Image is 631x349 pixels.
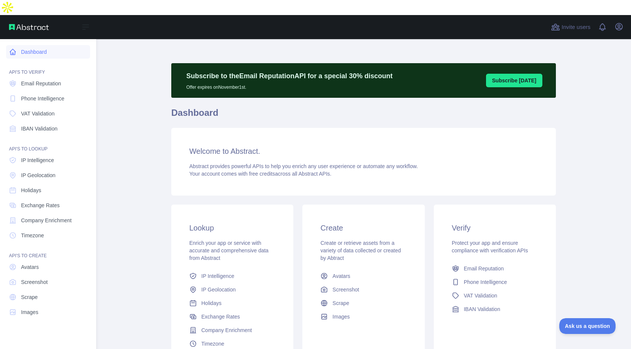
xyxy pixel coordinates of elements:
[201,326,252,334] span: Company Enrichment
[186,283,278,296] a: IP Geolocation
[186,81,392,90] p: Offer expires on November 1st.
[6,107,90,120] a: VAT Validation
[186,71,392,81] p: Subscribe to the Email Reputation API for a special 30 % discount
[171,107,556,125] h1: Dashboard
[9,24,49,30] img: Abstract API
[186,323,278,337] a: Company Enrichment
[332,286,359,293] span: Screenshot
[6,137,90,152] div: API'S TO LOOKUP
[21,263,39,271] span: Avatars
[317,269,409,283] a: Avatars
[6,214,90,227] a: Company Enrichment
[21,95,64,102] span: Phone Intelligence
[201,313,240,320] span: Exchange Rates
[189,163,418,169] span: Abstract provides powerful APIs to help you enrich any user experience or automate any workflow.
[21,187,41,194] span: Holidays
[486,74,542,87] button: Subscribe [DATE]
[186,296,278,310] a: Holidays
[186,310,278,323] a: Exchange Rates
[464,305,500,313] span: IBAN Validation
[449,289,541,302] a: VAT Validation
[21,232,44,239] span: Timezone
[249,171,275,177] span: free credits
[6,77,90,90] a: Email Reputation
[6,229,90,242] a: Timezone
[6,305,90,319] a: Images
[317,283,409,296] a: Screenshot
[449,262,541,275] a: Email Reputation
[6,122,90,135] a: IBAN Validation
[320,240,401,261] span: Create or retrieve assets from a variety of data collected or created by Abtract
[201,286,236,293] span: IP Geolocation
[201,272,234,280] span: IP Intelligence
[6,244,90,259] div: API'S TO CREATE
[464,278,507,286] span: Phone Intelligence
[317,296,409,310] a: Scrape
[189,240,269,261] span: Enrich your app or service with accurate and comprehensive data from Abstract
[6,275,90,289] a: Screenshot
[332,299,349,307] span: Scrape
[21,202,60,209] span: Exchange Rates
[189,223,275,233] h3: Lookup
[562,23,590,32] span: Invite users
[6,184,90,197] a: Holidays
[21,171,56,179] span: IP Geolocation
[6,60,90,75] div: API'S TO VERIFY
[452,223,538,233] h3: Verify
[21,125,57,132] span: IBAN Validation
[464,292,497,299] span: VAT Validation
[6,199,90,212] a: Exchange Rates
[332,272,350,280] span: Avatars
[332,313,350,320] span: Images
[21,308,38,316] span: Images
[320,223,406,233] h3: Create
[559,318,616,334] iframe: Toggle Customer Support
[21,293,38,301] span: Scrape
[201,340,224,347] span: Timezone
[189,146,538,156] h3: Welcome to Abstract.
[317,310,409,323] a: Images
[6,92,90,105] a: Phone Intelligence
[6,290,90,304] a: Scrape
[6,168,90,182] a: IP Geolocation
[189,171,331,177] span: Your account comes with across all Abstract APIs.
[6,45,90,59] a: Dashboard
[21,278,48,286] span: Screenshot
[452,240,528,253] span: Protect your app and ensure compliance with verification APIs
[201,299,222,307] span: Holidays
[21,217,72,224] span: Company Enrichment
[21,110,54,117] span: VAT Validation
[549,21,592,33] button: Invite users
[6,260,90,274] a: Avatars
[6,153,90,167] a: IP Intelligence
[21,80,61,87] span: Email Reputation
[186,269,278,283] a: IP Intelligence
[464,265,504,272] span: Email Reputation
[21,156,54,164] span: IP Intelligence
[449,275,541,289] a: Phone Intelligence
[449,302,541,316] a: IBAN Validation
